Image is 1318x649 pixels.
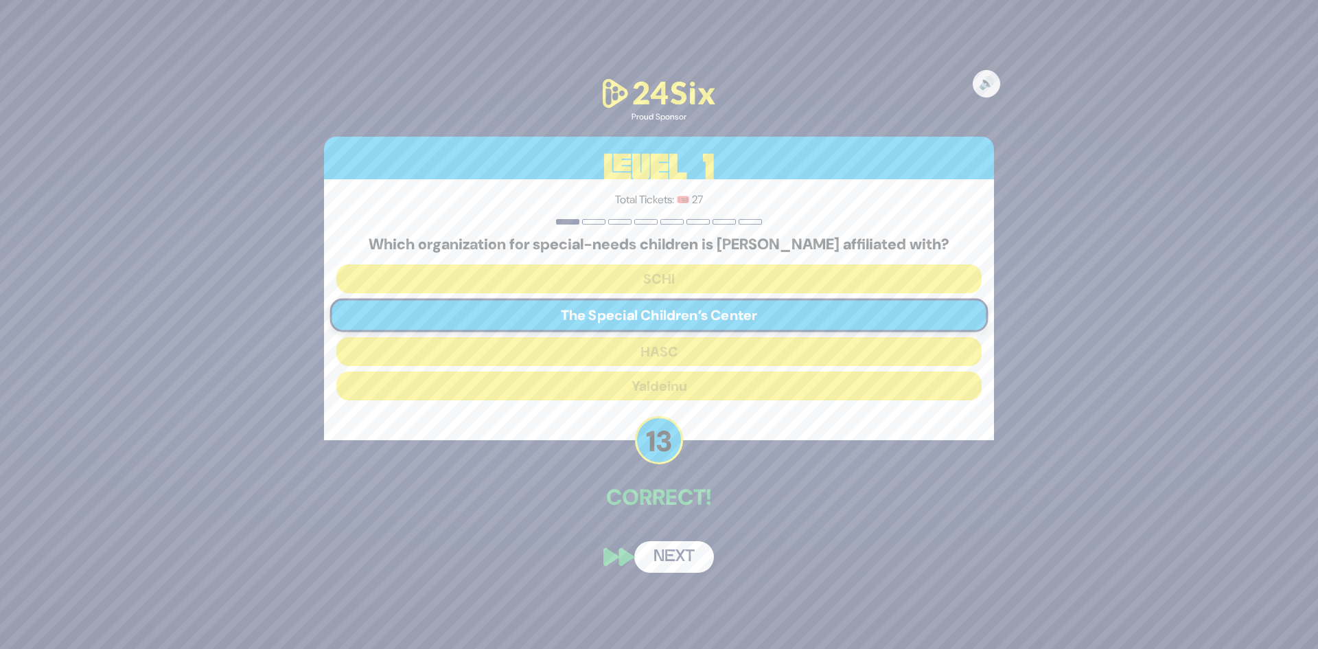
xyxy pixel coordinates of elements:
[336,337,982,366] button: HASC
[336,264,982,293] button: SCHI
[635,416,683,464] p: 13
[324,137,994,198] h3: Level 1
[634,541,714,573] button: Next
[973,70,1000,98] button: 🔊
[336,372,982,400] button: Yaldeinu
[336,236,982,253] h5: Which organization for special-needs children is [PERSON_NAME] affiliated with?
[324,481,994,514] p: Correct!
[330,299,988,332] button: The Special Children’s Center
[597,76,721,111] img: 24Six
[597,111,721,123] div: Proud Sponsor
[336,192,982,208] p: Total Tickets: 🎟️ 27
